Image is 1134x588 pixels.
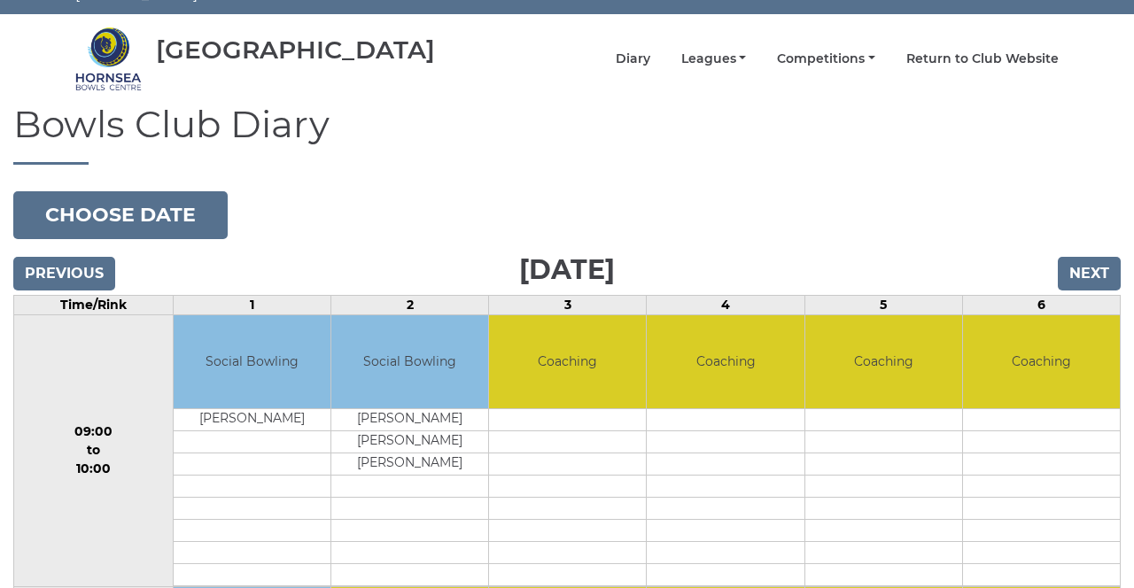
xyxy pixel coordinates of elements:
[616,50,650,67] a: Diary
[1058,257,1121,290] input: Next
[331,430,488,453] td: [PERSON_NAME]
[331,315,488,408] td: Social Bowling
[647,296,804,315] td: 4
[331,296,489,315] td: 2
[13,104,1121,165] h1: Bowls Club Diary
[489,296,647,315] td: 3
[681,50,747,67] a: Leagues
[331,408,488,430] td: [PERSON_NAME]
[173,296,330,315] td: 1
[14,315,174,587] td: 09:00 to 10:00
[962,296,1120,315] td: 6
[13,257,115,290] input: Previous
[906,50,1059,67] a: Return to Club Website
[14,296,174,315] td: Time/Rink
[777,50,875,67] a: Competitions
[805,315,962,408] td: Coaching
[13,191,228,239] button: Choose date
[75,26,142,92] img: Hornsea Bowls Centre
[156,36,435,64] div: [GEOGRAPHIC_DATA]
[804,296,962,315] td: 5
[174,315,330,408] td: Social Bowling
[963,315,1120,408] td: Coaching
[647,315,804,408] td: Coaching
[174,408,330,430] td: [PERSON_NAME]
[489,315,646,408] td: Coaching
[331,453,488,475] td: [PERSON_NAME]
